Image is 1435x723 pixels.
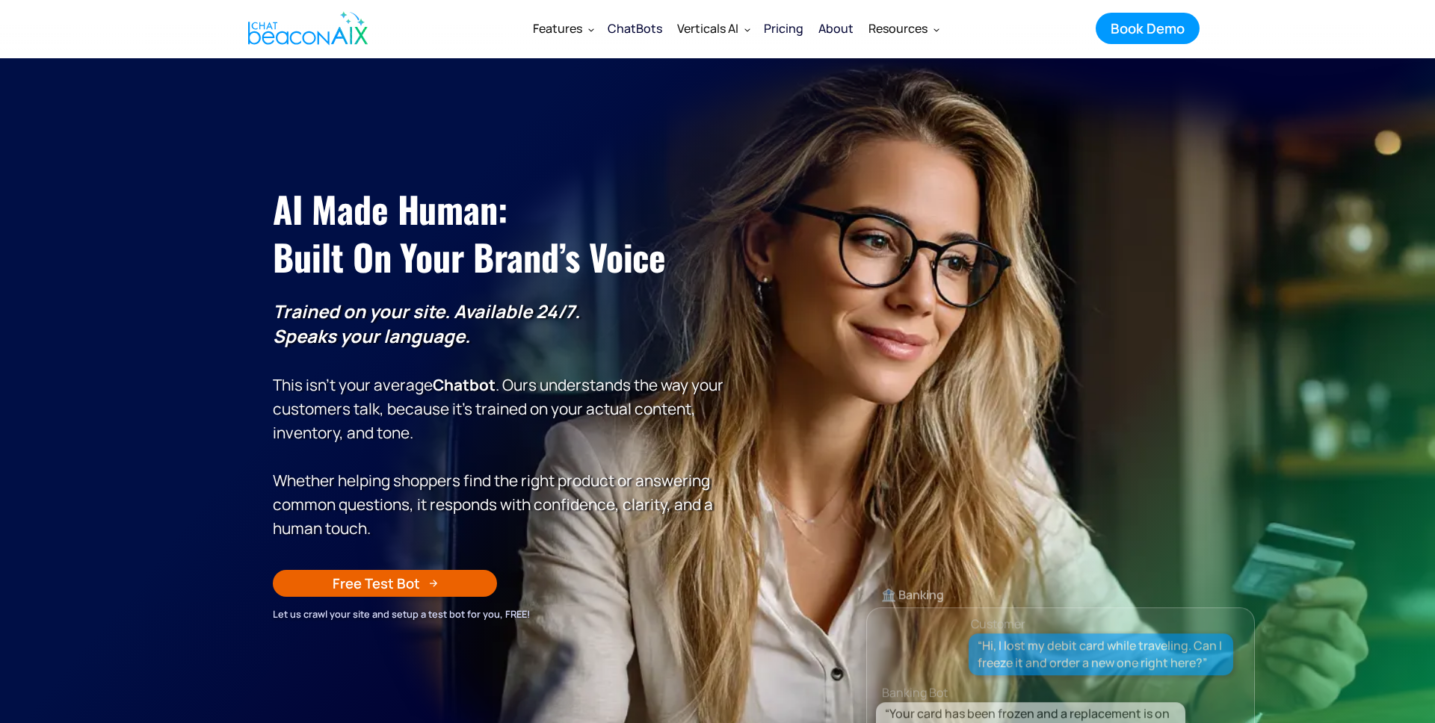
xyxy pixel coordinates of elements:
[744,26,750,32] img: Dropdown
[333,574,420,593] div: Free Test Bot
[273,606,725,622] div: Let us crawl your site and setup a test bot for you, FREE!
[600,10,670,46] a: ChatBots
[971,613,1025,634] div: Customer
[861,10,945,46] div: Resources
[670,10,756,46] div: Verticals AI
[273,300,725,540] p: This isn’t your average . Ours understands the way your customers talk, because it’s trained on y...
[677,18,738,39] div: Verticals AI
[273,230,666,283] span: Built on Your Brand’s Voice
[867,584,1254,605] div: 🏦 Banking
[608,18,662,39] div: ChatBots
[933,26,939,32] img: Dropdown
[235,2,376,55] a: home
[868,18,928,39] div: Resources
[273,185,725,281] h1: AI Made Human: ‍
[764,18,803,39] div: Pricing
[433,374,496,395] strong: Chatbot
[429,579,438,588] img: Arrow
[533,18,582,39] div: Features
[525,10,600,46] div: Features
[756,9,811,48] a: Pricing
[1096,13,1200,44] a: Book Demo
[818,18,854,39] div: About
[811,9,861,48] a: About
[588,26,594,32] img: Dropdown
[1111,19,1185,38] div: Book Demo
[273,570,497,597] a: Free Test Bot
[273,299,580,348] strong: Trained on your site. Available 24/7. Speaks your language.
